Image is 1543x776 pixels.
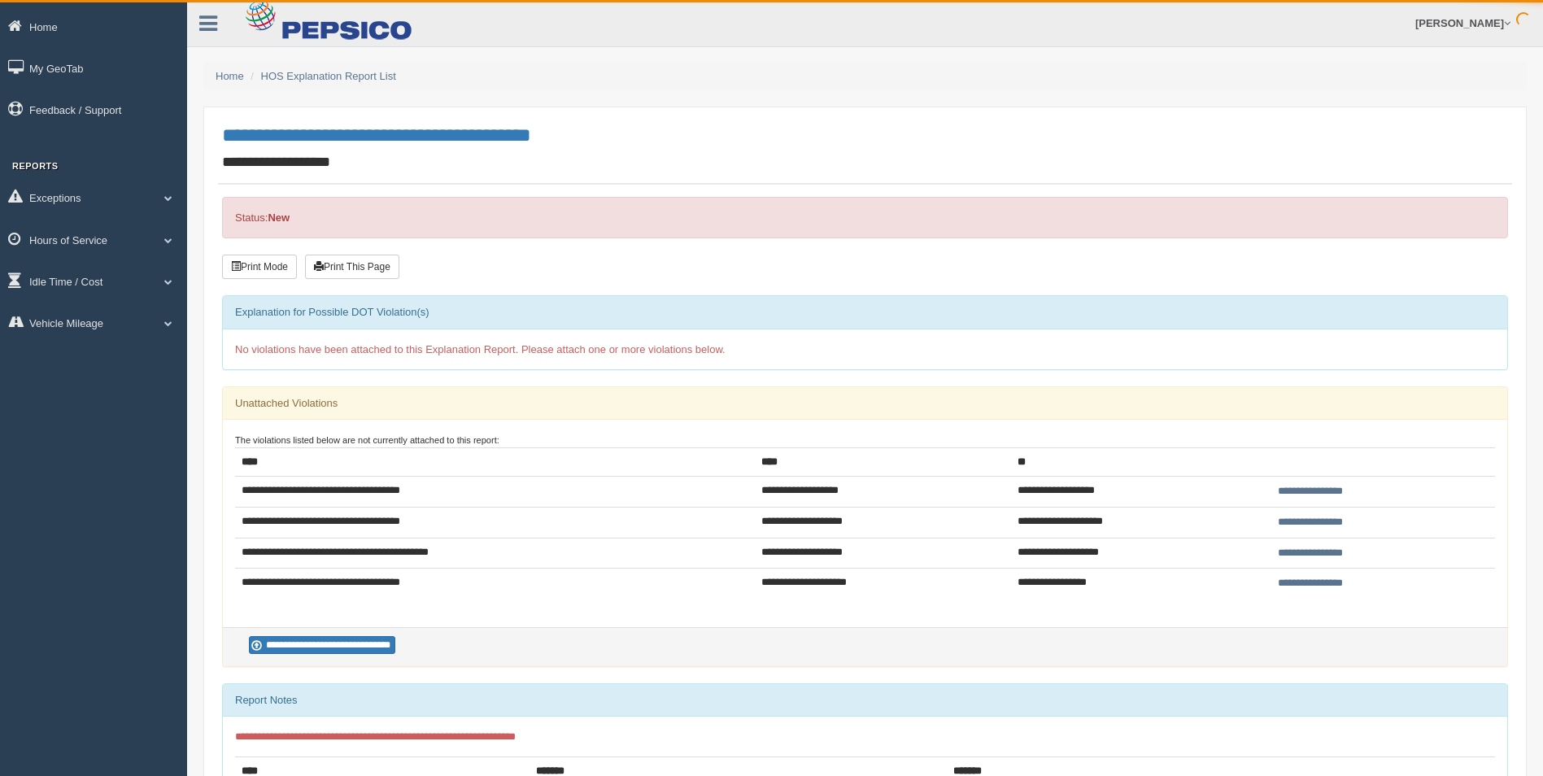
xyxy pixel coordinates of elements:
button: Print This Page [305,255,399,279]
a: Home [216,70,244,82]
strong: New [268,211,290,224]
div: Status: [222,197,1508,238]
a: HOS Explanation Report List [261,70,396,82]
button: Print Mode [222,255,297,279]
div: Unattached Violations [223,387,1507,420]
div: Explanation for Possible DOT Violation(s) [223,296,1507,329]
div: Report Notes [223,684,1507,717]
small: The violations listed below are not currently attached to this report: [235,435,499,445]
span: No violations have been attached to this Explanation Report. Please attach one or more violations... [235,343,726,355]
